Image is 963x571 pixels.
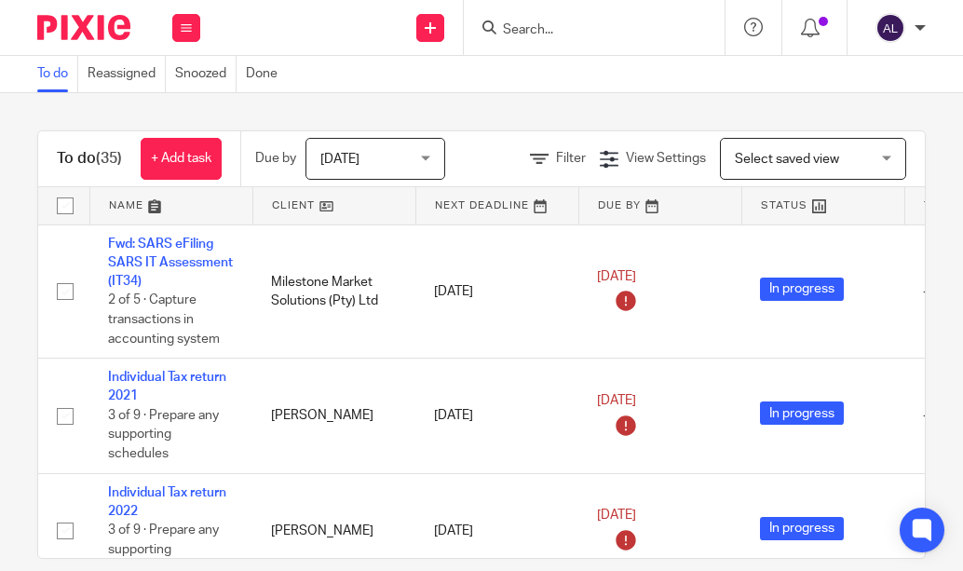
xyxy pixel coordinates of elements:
[108,409,219,460] span: 3 of 9 · Prepare any supporting schedules
[57,149,122,169] h1: To do
[108,486,226,518] a: Individual Tax return 2022
[597,270,636,283] span: [DATE]
[626,152,706,165] span: View Settings
[875,13,905,43] img: svg%3E
[37,15,130,40] img: Pixie
[760,517,844,540] span: In progress
[924,200,956,211] span: Tags
[415,224,578,359] td: [DATE]
[246,56,287,92] a: Done
[320,153,359,166] span: [DATE]
[175,56,237,92] a: Snoozed
[255,149,296,168] p: Due by
[252,224,415,359] td: Milestone Market Solutions (Pty) Ltd
[760,401,844,425] span: In progress
[141,138,222,180] a: + Add task
[415,359,578,473] td: [DATE]
[108,238,233,289] a: Fwd: SARS eFiling SARS IT Assessment (IT34)
[597,510,636,523] span: [DATE]
[597,394,636,407] span: [DATE]
[88,56,166,92] a: Reassigned
[501,22,669,39] input: Search
[96,151,122,166] span: (35)
[252,359,415,473] td: [PERSON_NAME]
[556,152,586,165] span: Filter
[108,371,226,402] a: Individual Tax return 2021
[108,294,220,346] span: 2 of 5 · Capture transactions in accounting system
[37,56,78,92] a: To do
[760,278,844,301] span: In progress
[735,153,839,166] span: Select saved view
